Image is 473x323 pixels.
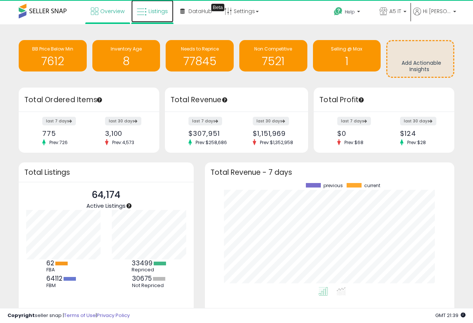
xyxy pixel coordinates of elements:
div: FBM [46,283,80,289]
span: previous [323,183,343,188]
div: 3,100 [105,129,146,137]
strong: Copyright [7,312,35,319]
span: Active Listings [86,202,126,210]
span: Inventory Age [111,46,142,52]
span: 2025-10-9 21:39 GMT [435,312,466,319]
div: seller snap | | [7,312,130,319]
i: Get Help [334,7,343,16]
a: Needs to Reprice 77845 [166,40,234,71]
span: Prev: $68 [341,139,367,146]
span: Selling @ Max [331,46,362,52]
div: $124 [400,129,441,137]
div: FBA [46,267,80,273]
a: Add Actionable Insights [387,41,453,77]
a: Non Competitive 7521 [239,40,307,71]
label: last 30 days [253,117,289,125]
h1: 77845 [169,55,230,67]
b: 62 [46,259,54,268]
span: Add Actionable Insights [402,59,441,73]
a: Terms of Use [64,312,96,319]
h1: 7612 [22,55,83,67]
div: $1,151,969 [253,129,295,137]
b: 30675 [132,274,152,283]
h1: 7521 [243,55,304,67]
span: Prev: $1,352,958 [256,139,297,146]
label: last 30 days [400,117,436,125]
b: 33499 [132,259,153,268]
h3: Total Listings [24,170,188,175]
h3: Total Ordered Items [24,95,154,105]
div: Tooltip anchor [221,97,228,103]
span: Hi [PERSON_NAME] [423,7,451,15]
a: Help [328,1,373,24]
span: Listings [148,7,168,15]
a: Hi [PERSON_NAME] [413,7,456,24]
span: Prev: $28 [403,139,430,146]
h3: Total Revenue [171,95,302,105]
div: $0 [337,129,378,137]
label: last 30 days [105,117,141,125]
div: Tooltip anchor [358,97,365,103]
a: Privacy Policy [97,312,130,319]
h3: Total Profit [319,95,449,105]
div: Tooltip anchor [211,4,224,11]
label: last 7 days [42,117,76,125]
span: current [364,183,380,188]
div: Not Repriced [132,283,166,289]
a: Selling @ Max 1 [313,40,381,71]
span: Prev: 726 [46,139,71,146]
div: Tooltip anchor [96,97,103,103]
div: 775 [42,129,83,137]
div: Repriced [132,267,166,273]
span: BB Price Below Min [32,46,73,52]
label: last 7 days [337,117,371,125]
span: A5 IT [389,7,401,15]
span: Needs to Reprice [181,46,219,52]
a: BB Price Below Min 7612 [19,40,87,71]
h1: 1 [317,55,377,67]
span: DataHub [188,7,212,15]
span: Help [345,9,355,15]
p: 64,174 [86,188,126,202]
div: $307,951 [188,129,231,137]
span: Prev: 4,573 [108,139,138,146]
b: 64112 [46,274,62,283]
a: Inventory Age 8 [92,40,160,71]
label: last 7 days [188,117,222,125]
span: Overview [100,7,125,15]
div: Tooltip anchor [126,202,132,209]
h3: Total Revenue - 7 days [211,170,449,175]
span: Prev: $258,686 [192,139,231,146]
span: Non Competitive [254,46,292,52]
h1: 8 [96,55,157,67]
